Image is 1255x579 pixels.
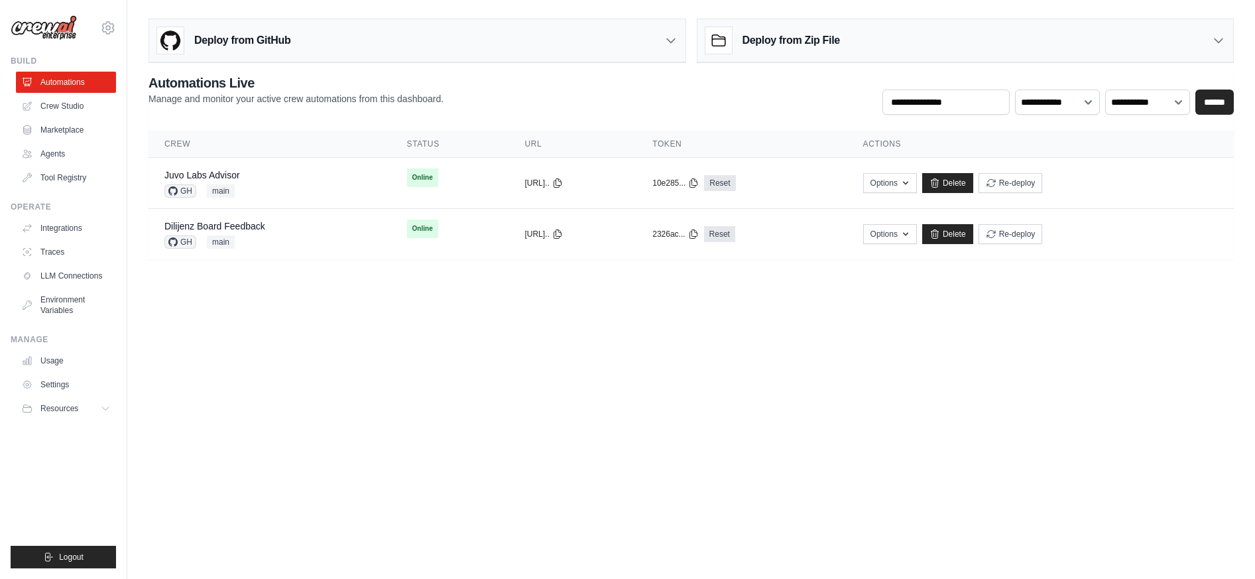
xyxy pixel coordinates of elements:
th: URL [508,131,636,158]
span: GH [164,184,196,198]
th: Token [636,131,847,158]
h3: Deploy from GitHub [194,32,290,48]
a: Dilijenz Board Feedback [164,221,265,231]
th: Status [391,131,509,158]
img: Logo [11,15,77,40]
a: Crew Studio [16,96,116,117]
span: GH [164,235,196,249]
img: GitHub Logo [157,27,184,54]
button: Re-deploy [979,173,1043,193]
th: Actions [847,131,1234,158]
a: Automations [16,72,116,93]
a: Traces [16,241,116,263]
p: Manage and monitor your active crew automations from this dashboard. [149,92,444,105]
button: 10e285... [652,178,699,188]
a: Usage [16,350,116,371]
a: Marketplace [16,119,116,141]
th: Crew [149,131,391,158]
span: main [207,184,235,198]
button: Resources [16,398,116,419]
a: Tool Registry [16,167,116,188]
span: Resources [40,403,78,414]
button: 2326ac... [652,229,698,239]
div: Build [11,56,116,66]
span: Online [407,168,438,187]
span: Logout [59,552,84,562]
button: Options [863,224,917,244]
button: Options [863,173,917,193]
h2: Automations Live [149,74,444,92]
a: Delete [922,173,973,193]
a: Agents [16,143,116,164]
a: Delete [922,224,973,244]
a: Integrations [16,218,116,239]
a: Settings [16,374,116,395]
a: Reset [704,175,735,191]
button: Re-deploy [979,224,1043,244]
a: Juvo Labs Advisor [164,170,240,180]
h3: Deploy from Zip File [743,32,840,48]
div: Manage [11,334,116,345]
button: Logout [11,546,116,568]
a: LLM Connections [16,265,116,287]
span: main [207,235,235,249]
span: Online [407,220,438,238]
a: Environment Variables [16,289,116,321]
div: Operate [11,202,116,212]
a: Reset [704,226,735,242]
